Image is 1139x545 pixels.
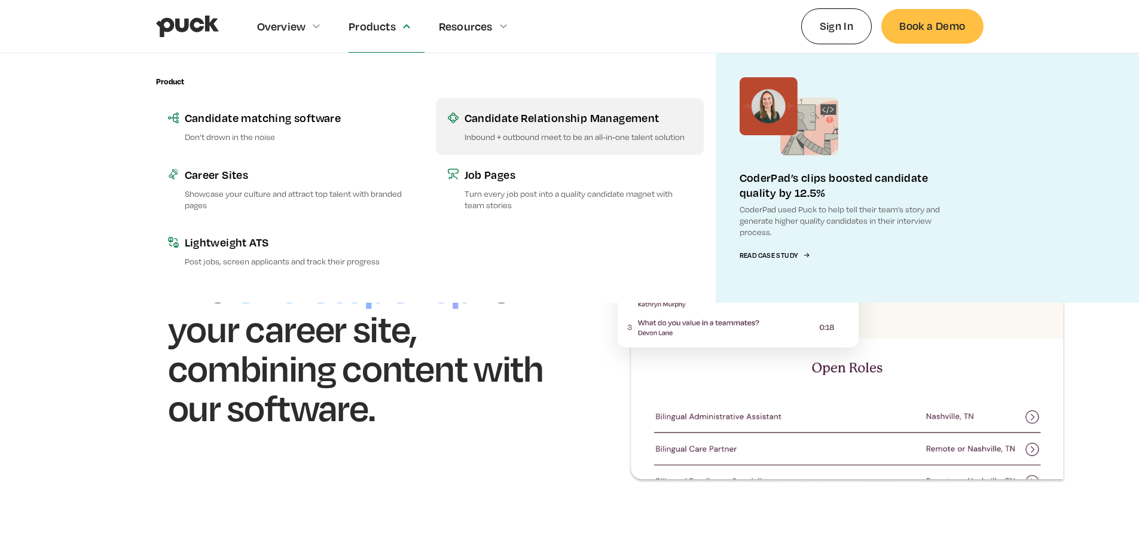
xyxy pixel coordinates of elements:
[740,203,960,238] p: CoderPad used Puck to help tell their team’s story and generate higher quality candidates in thei...
[185,255,412,267] p: Post jobs, screen applicants and track their progress
[740,252,798,260] div: Read Case Study
[465,167,692,182] div: Job Pages
[716,53,984,303] a: CoderPad’s clips boosted candidate quality by 12.5%CoderPad used Puck to help tell their team’s s...
[881,9,983,43] a: Book a Demo
[185,167,412,182] div: Career Sites
[156,98,424,154] a: Candidate matching softwareDon’t drown in the noise
[465,188,692,211] p: Turn every job post into a quality candidate magnet with team stories
[185,131,412,142] p: Don’t drown in the noise
[156,155,424,223] a: Career SitesShowcase your culture and attract top talent with branded pages
[349,20,396,33] div: Products
[465,131,692,142] p: Inbound + outbound meet to be an all-in-one talent solution
[257,20,306,33] div: Overview
[436,98,704,154] a: Candidate Relationship ManagementInbound + outbound meet to be an all-in-one talent solution
[168,266,543,429] h1: for your career site, combining content with our software.
[185,235,412,249] div: Lightweight ATS
[740,170,960,200] div: CoderPad’s clips boosted candidate quality by 12.5%
[439,20,493,33] div: Resources
[436,155,704,223] a: Job PagesTurn every job post into a quality candidate magnet with team stories
[185,110,412,125] div: Candidate matching software
[801,8,872,44] a: Sign In
[156,223,424,279] a: Lightweight ATSPost jobs, screen applicants and track their progress
[465,110,692,125] div: Candidate Relationship Management
[156,77,184,86] div: Product
[185,188,412,211] p: Showcase your culture and attract top talent with branded pages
